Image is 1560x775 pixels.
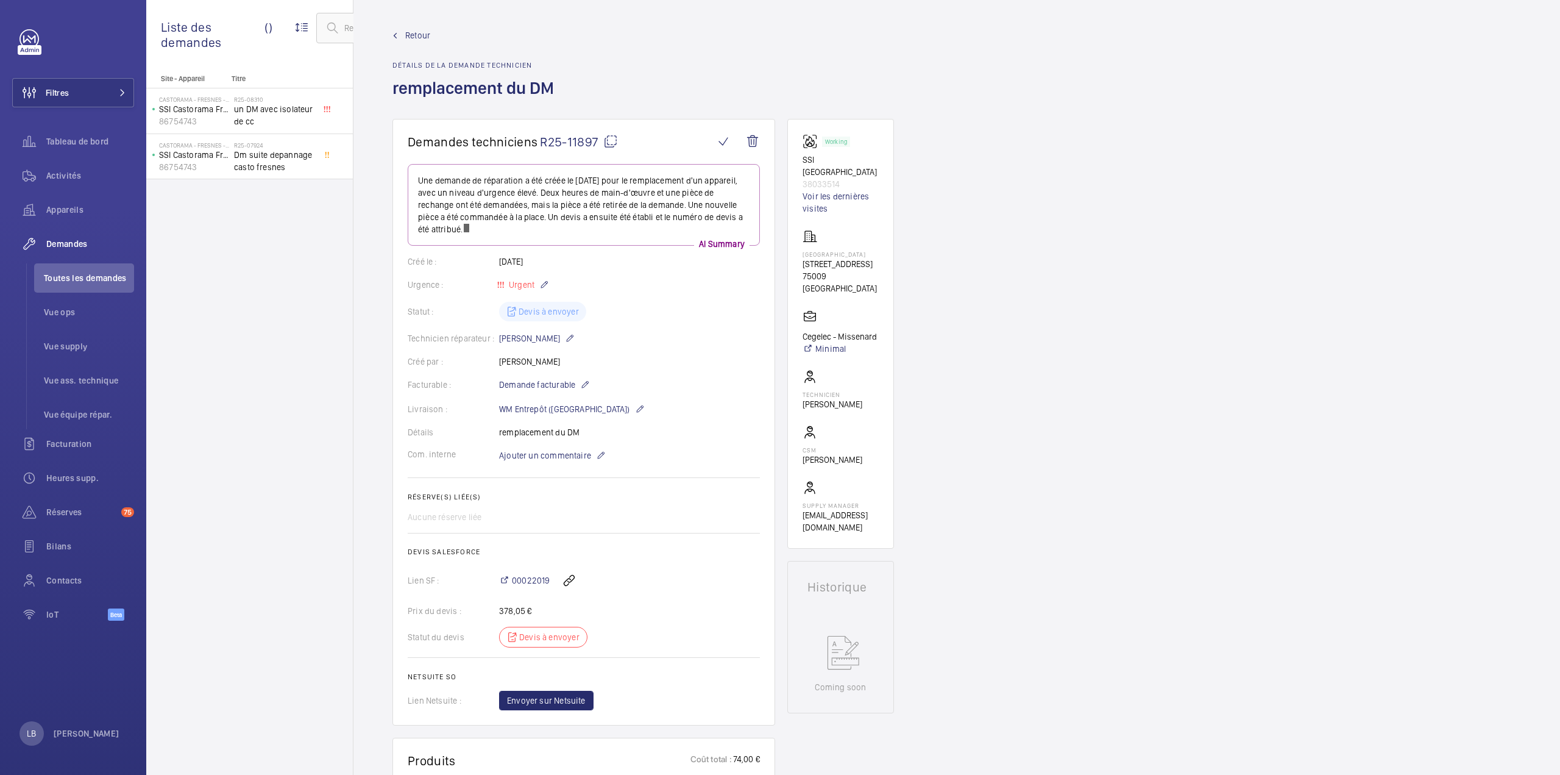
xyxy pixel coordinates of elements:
span: Ajouter un commentaire [499,449,591,462]
h2: R25-07924 [234,141,314,149]
p: AI Summary [694,238,750,250]
span: IoT [46,609,108,621]
p: [STREET_ADDRESS] [803,258,879,270]
span: Demandes techniciens [408,134,537,149]
span: Demande facturable [499,379,575,391]
span: 75 [121,507,134,517]
p: 86754743 [159,161,229,173]
span: Dm suite depannage casto fresnes [234,149,314,173]
h1: Historique [807,581,874,593]
button: Filtres [12,78,134,107]
span: Contacts [46,574,134,587]
p: SSI Castorama Fresnes [159,103,229,115]
p: Working [825,140,847,144]
span: Liste des demandes [161,20,264,50]
p: [GEOGRAPHIC_DATA] [803,251,879,258]
span: R25-11897 [540,134,618,149]
span: Heures supp. [46,472,134,484]
span: Vue supply [44,340,134,352]
p: Site - Appareil [146,74,227,83]
span: Envoyer sur Netsuite [507,695,586,707]
span: Réserves [46,506,116,518]
p: SSI Castorama Fresnes [159,149,229,161]
input: Recherche par numéro de demande ou devis [316,13,512,43]
h2: Détails de la demande technicien [392,61,561,70]
p: 86754743 [159,115,229,127]
h1: Produits [408,753,456,768]
span: Bilans [46,540,134,552]
span: Appareils [46,204,134,216]
span: Vue équipe répar. [44,409,134,421]
h2: Réserve(s) liée(s) [408,493,760,501]
span: Activités [46,170,134,182]
button: Envoyer sur Netsuite [499,691,594,710]
p: Supply manager [803,502,879,509]
span: Beta [108,609,124,621]
p: Une demande de réparation a été créée le [DATE] pour le remplacement d'un appareil, avec un nivea... [418,174,750,235]
h2: Netsuite SO [408,673,760,681]
p: [PERSON_NAME] [54,727,119,740]
h2: Devis Salesforce [408,548,760,556]
span: Toutes les demandes [44,272,134,284]
img: fire_alarm.svg [803,134,822,149]
p: Castorama - FRESNES - 1458 [159,141,229,149]
span: Retour [405,29,430,41]
span: Filtres [46,87,69,99]
p: [EMAIL_ADDRESS][DOMAIN_NAME] [803,509,879,534]
p: Coming soon [815,681,866,693]
p: [PERSON_NAME] [803,398,862,410]
a: Minimal [803,343,877,355]
p: SSI [GEOGRAPHIC_DATA] [803,154,879,178]
p: [PERSON_NAME] [803,454,862,466]
a: Voir les dernières visites [803,190,879,215]
span: Demandes [46,238,134,250]
p: 75009 [GEOGRAPHIC_DATA] [803,270,879,295]
h2: R25-08310 [234,96,314,103]
span: 00022019 [512,574,550,587]
a: 00022019 [499,574,550,587]
span: Facturation [46,438,134,450]
p: Castorama - FRESNES - 1458 [159,96,229,103]
p: Technicien [803,391,862,398]
p: 38033514 [803,178,879,190]
p: CSM [803,446,862,454]
span: Urgent [506,280,534,290]
h1: remplacement du DM [392,77,561,119]
p: 74,00 € [732,753,760,768]
p: [PERSON_NAME] [499,331,575,346]
span: Vue ops [44,306,134,318]
span: Tableau de bord [46,135,134,148]
p: Cegelec - Missenard [803,330,877,343]
p: Titre [232,74,312,83]
span: un DM avec isolateur de cc [234,103,314,127]
span: Vue ass. technique [44,374,134,387]
p: WM Entrepôt ([GEOGRAPHIC_DATA]) [499,402,645,416]
p: LB [27,727,36,740]
p: Coût total : [690,753,732,768]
